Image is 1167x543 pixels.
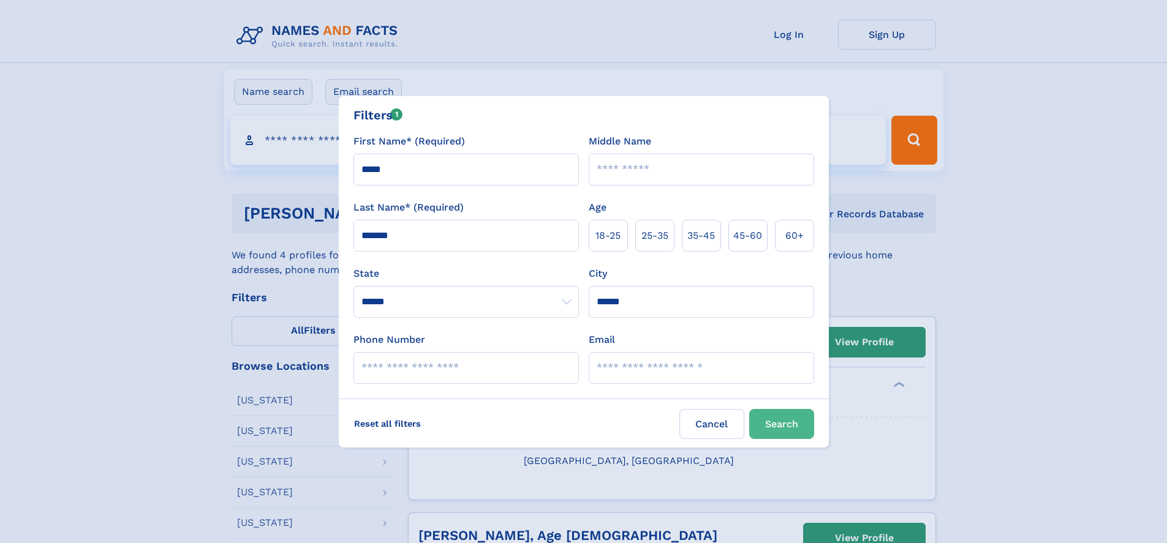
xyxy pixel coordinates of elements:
[353,200,464,215] label: Last Name* (Required)
[749,409,814,439] button: Search
[641,228,668,243] span: 25‑35
[353,266,579,281] label: State
[353,134,465,149] label: First Name* (Required)
[785,228,804,243] span: 60+
[595,228,621,243] span: 18‑25
[353,332,425,347] label: Phone Number
[589,134,651,149] label: Middle Name
[679,409,744,439] label: Cancel
[589,332,615,347] label: Email
[346,409,429,438] label: Reset all filters
[589,200,606,215] label: Age
[589,266,607,281] label: City
[733,228,762,243] span: 45‑60
[687,228,715,243] span: 35‑45
[353,106,403,124] div: Filters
